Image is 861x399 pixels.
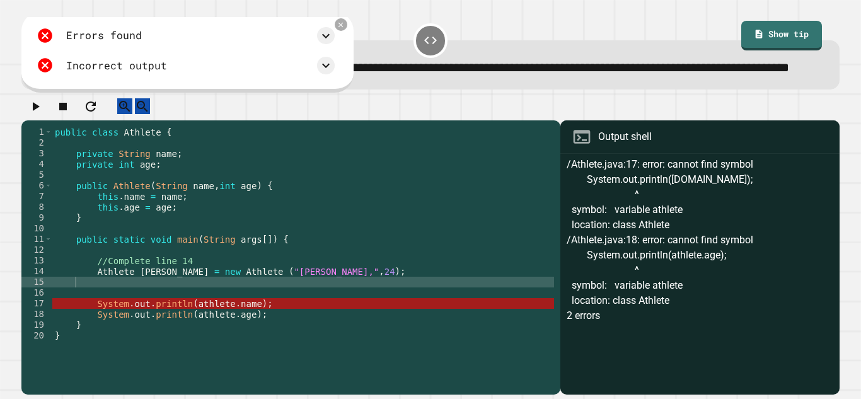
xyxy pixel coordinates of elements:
div: 2 [21,137,52,148]
span: Toggle code folding, rows 6 through 9 [45,180,52,191]
div: Incorrect output [66,58,167,74]
div: 18 [21,309,52,320]
div: 1 [21,127,52,137]
div: 6 [21,180,52,191]
span: Toggle code folding, rows 11 through 19 [45,234,52,245]
div: 3 [21,148,52,159]
div: 19 [21,320,52,330]
div: 16 [21,287,52,298]
a: Show tip [741,21,822,50]
div: 7 [21,191,52,202]
div: 4 [21,159,52,170]
div: 17 [21,298,52,309]
div: 5 [21,170,52,180]
div: 14 [21,266,52,277]
div: 15 [21,277,52,287]
div: 20 [21,330,52,341]
div: /Athlete.java:17: error: cannot find symbol System.out.println([DOMAIN_NAME]); ^ symbol: variable... [567,157,833,395]
div: 10 [21,223,52,234]
div: 11 [21,234,52,245]
div: Output shell [598,129,652,144]
div: 8 [21,202,52,212]
div: 12 [21,245,52,255]
span: Toggle code folding, rows 1 through 20 [45,127,52,137]
div: 9 [21,212,52,223]
div: 13 [21,255,52,266]
div: Errors found [66,28,142,43]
